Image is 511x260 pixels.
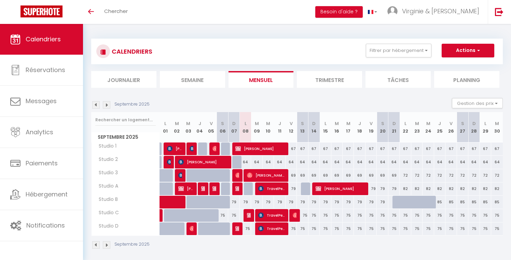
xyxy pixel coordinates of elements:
div: 72 [434,169,445,182]
div: 64 [286,156,297,168]
abbr: S [301,120,304,127]
th: 07 [228,112,239,142]
div: 72 [400,169,411,182]
th: 30 [491,112,503,142]
th: 12 [286,112,297,142]
div: 75 [434,209,445,222]
div: 82 [445,182,457,195]
th: 20 [377,112,388,142]
abbr: M [426,120,430,127]
div: 69 [377,169,388,182]
abbr: D [392,120,396,127]
div: 64 [297,156,308,168]
span: Calendriers [26,35,61,43]
div: 67 [331,142,343,155]
div: 82 [491,182,503,195]
span: Studio C [93,209,121,217]
div: 64 [354,156,365,168]
th: 18 [354,112,365,142]
li: Semaine [160,71,225,88]
th: 01 [160,112,171,142]
div: 85 [434,196,445,208]
span: [PERSON_NAME] [212,142,216,155]
div: 75 [468,209,480,222]
img: logout [495,8,503,16]
div: 85 [445,196,457,208]
img: Super Booking [20,5,63,17]
span: [PERSON_NAME] [235,222,239,235]
span: [PERSON_NAME] [201,182,205,195]
div: 75 [320,209,331,222]
div: 64 [388,156,400,168]
abbr: V [290,120,293,127]
p: Septembre 2025 [114,241,150,248]
div: 67 [365,142,377,155]
div: 75 [388,222,400,235]
div: 69 [388,169,400,182]
abbr: M [255,120,259,127]
abbr: D [472,120,476,127]
th: 29 [480,112,491,142]
th: 13 [297,112,308,142]
th: 15 [320,112,331,142]
th: 24 [423,112,434,142]
th: 21 [388,112,400,142]
span: Hébergement [26,190,68,199]
div: 79 [286,182,297,195]
div: 85 [457,196,468,208]
div: 82 [423,182,434,195]
div: 75 [457,222,468,235]
th: 19 [365,112,377,142]
div: 64 [263,156,274,168]
span: [PERSON_NAME] [247,209,251,222]
div: 69 [354,169,365,182]
div: 72 [468,169,480,182]
li: Planning [434,71,499,88]
span: [PERSON_NAME]-[PERSON_NAME] [190,222,193,235]
div: 82 [400,182,411,195]
div: 85 [468,196,480,208]
div: 75 [411,222,423,235]
span: Analytics [26,128,53,136]
div: 75 [400,209,411,222]
div: 69 [331,169,343,182]
div: 79 [251,196,262,208]
div: 64 [320,156,331,168]
div: 75 [308,209,320,222]
div: 69 [343,169,354,182]
div: 75 [286,222,297,235]
div: 75 [297,222,308,235]
span: TravelPerk S.L.U. [258,182,285,195]
div: 67 [308,142,320,155]
th: 16 [331,112,343,142]
div: 67 [354,142,365,155]
div: 64 [251,156,262,168]
abbr: S [381,120,384,127]
th: 25 [434,112,445,142]
span: [PERSON_NAME] [167,155,171,168]
abbr: L [324,120,327,127]
div: 82 [411,182,423,195]
th: 22 [400,112,411,142]
div: 67 [388,142,400,155]
abbr: S [461,120,464,127]
span: Studio 2 [93,156,120,163]
abbr: D [232,120,236,127]
div: 69 [286,169,297,182]
div: 79 [286,196,297,208]
div: 75 [331,209,343,222]
span: Virginie & [PERSON_NAME] [402,7,479,15]
div: 75 [217,209,228,222]
abbr: V [210,120,213,127]
span: TravelPerk S.L.U. [258,209,285,222]
div: 64 [400,156,411,168]
div: 79 [377,182,388,195]
div: 75 [365,209,377,222]
span: Notifications [26,221,65,230]
span: [PERSON_NAME] [235,182,239,195]
span: [PERSON_NAME] [235,169,239,182]
div: 75 [457,209,468,222]
div: 64 [274,156,285,168]
span: [PERSON_NAME] [178,155,227,168]
th: 02 [171,112,182,142]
